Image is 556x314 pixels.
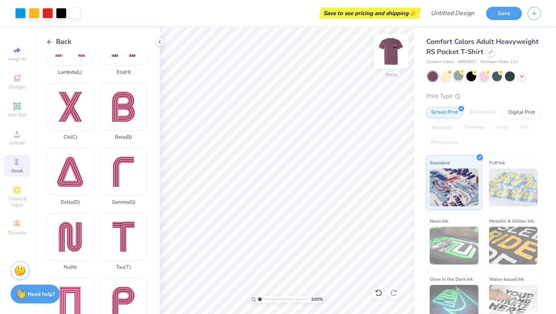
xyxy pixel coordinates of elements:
span: Comfort Colors [426,59,454,65]
div: Eta ( H ) [116,70,131,75]
span: Minimum Order: 12 + [480,59,518,65]
div: Gamma ( G ) [112,200,135,205]
div: Tau ( T ) [116,265,131,270]
span: Greek [11,168,23,174]
div: Embroidery [465,107,501,118]
img: Standard [430,169,478,206]
span: 👉 [408,8,417,17]
div: Digital Print [503,107,540,118]
div: Nu ( N ) [64,265,77,270]
div: Beta ( B ) [115,135,132,140]
span: Designs [9,84,25,90]
div: Screen Print [426,107,463,118]
img: Puff Ink [489,169,538,206]
div: Rhinestones [426,137,463,148]
span: Standard [430,159,450,167]
div: Applique [426,122,457,133]
div: Save to see pricing and shipping [321,8,419,19]
span: Image AI [8,56,26,62]
div: Vinyl [491,122,513,133]
span: Water based Ink [489,275,524,283]
span: Comfort Colors Adult Heavyweight RS Pocket T-Shirt [426,37,539,56]
span: Back [56,37,71,47]
span: Clipart & logos [4,196,30,208]
span: Upload [9,140,25,146]
strong: Need help? [28,291,55,298]
div: Foil [515,122,533,133]
span: 100 % [311,296,323,303]
div: Print Type [426,92,541,101]
img: Metallic & Glitter Ink [489,227,538,265]
span: # 6030CC [458,59,477,65]
span: Metallic & Glitter Ink [489,217,534,225]
input: Untitled Design [425,6,480,21]
span: Add Text [8,112,26,118]
img: Front [376,36,406,67]
span: Decorate [8,230,26,236]
div: Lambda ( L ) [58,70,82,75]
div: Delta ( D ) [61,200,80,205]
img: Neon Ink [430,227,478,265]
div: Front [386,71,397,78]
div: Chi ( C ) [64,135,77,140]
button: Save [486,7,522,20]
div: Transfers [459,122,489,133]
span: Glow in the Dark Ink [430,275,473,283]
span: Puff Ink [489,159,505,167]
span: Neon Ink [430,217,448,225]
